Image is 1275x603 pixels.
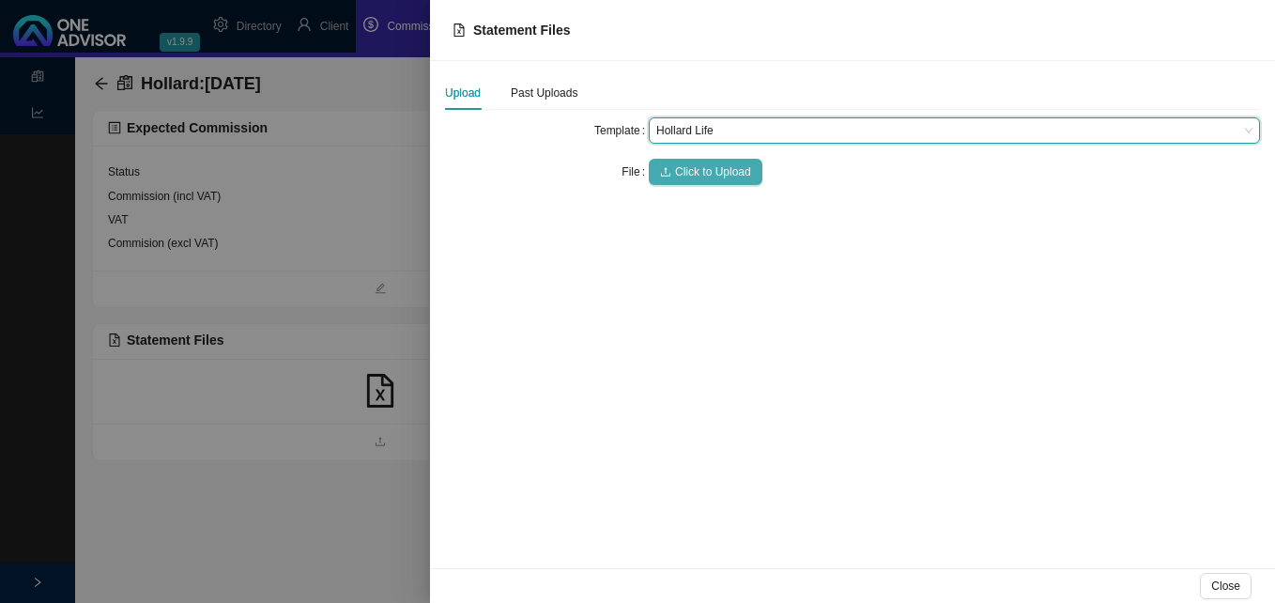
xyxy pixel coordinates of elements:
span: upload [660,166,671,178]
label: File [622,159,649,185]
span: file-excel [453,23,466,37]
span: Click to Upload [675,162,751,181]
div: Upload [445,84,481,102]
button: uploadClick to Upload [649,159,762,185]
span: Close [1211,577,1240,595]
div: Past Uploads [511,84,577,102]
span: Statement Files [473,23,570,38]
label: Template [594,117,649,144]
button: Close [1200,573,1252,599]
span: Hollard Life [656,118,1252,143]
